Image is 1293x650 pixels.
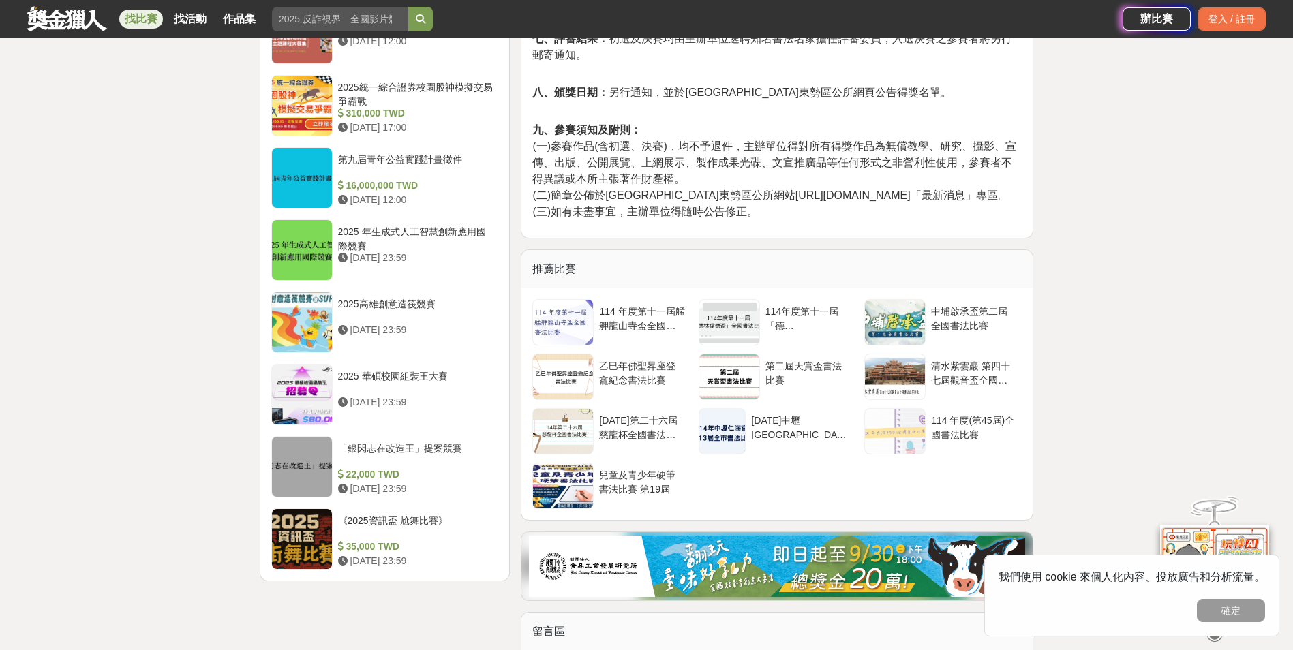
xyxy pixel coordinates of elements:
div: [DATE] 12:00 [338,193,493,207]
div: 登入 / 註冊 [1198,7,1266,31]
div: 2025高雄創意造筏競賽 [338,297,493,323]
div: [DATE] 17:00 [338,121,493,135]
div: 2025 年生成式人工智慧創新應用國際競賽 [338,225,493,251]
strong: 七、評審結果： [532,33,609,44]
a: 乙巳年佛聖昇座登龕紀念書法比賽 [532,354,690,400]
div: [DATE] 23:59 [338,395,493,409]
div: 22,000 TWD [338,467,493,482]
img: d2146d9a-e6f6-4337-9592-8cefde37ba6b.png [1160,525,1269,616]
a: 第二屆天賞盃書法比賽 [699,354,856,400]
div: [DATE]中壢[GEOGRAPHIC_DATA]第13屆全市書法比賽 [751,414,851,439]
a: 找比賽 [119,10,163,29]
a: 114 年度(第45屆)全國書法比賽 [864,408,1022,454]
div: 「銀閃志在改造王」提案競賽 [338,442,493,467]
a: 找活動 [168,10,212,29]
a: [DATE]第二十六屆慈龍杯全國書法比賽 [532,408,690,454]
strong: 九、參賽須知及附則： [532,124,641,136]
span: (三)如有未盡事宜，主辦單位得隨時公告修正。 [532,206,758,217]
a: 《2025資訊盃 尬舞比賽》 35,000 TWD [DATE] 23:59 [271,508,499,570]
a: 2025 華碩校園組裝王大賽 [DATE] 23:59 [271,364,499,425]
span: 另行通知，並於[GEOGRAPHIC_DATA]東勢區公所網頁公告得獎名單。 [532,87,952,98]
div: [DATE]第二十六屆慈龍杯全國書法比賽 [599,414,684,439]
span: 初選及決賽均由主辦單位遴聘知名書法名家擔任評審委員，入選決賽之參賽者將另行郵寄通知。 [532,33,1012,61]
div: 16,000,000 TWD [338,179,493,193]
a: 第九屆青年公益實踐計畫徵件 16,000,000 TWD [DATE] 12:00 [271,147,499,208]
div: 推薦比賽 [521,250,1033,288]
a: 114年度第十一屆「德[PERSON_NAME]盃」全國書法比賽 [699,299,856,345]
a: [DATE]中壢[GEOGRAPHIC_DATA]第13屆全市書法比賽 [699,408,856,454]
strong: 八、頒獎日期： [532,87,609,98]
input: 2025 反詐視界—全國影片競賽 [272,7,408,31]
div: [DATE] 23:59 [338,323,493,337]
div: 《2025資訊盃 尬舞比賽》 [338,514,493,540]
div: 114 年度(第45屆)全國書法比賽 [931,414,1016,439]
span: (二)簡章公佈於[GEOGRAPHIC_DATA]東勢區公所網站[URL][DOMAIN_NAME]「最新消息」專區。 [532,189,1008,201]
img: e6dbf9e7-1170-4b32-9b88-12c24a1657ac.jpg [529,536,1025,597]
div: 2025統一綜合證券校園股神模擬交易爭霸戰 [338,80,493,106]
div: 兒童及青少年硬筆書法比賽 第19屆 [599,468,684,494]
a: 清水紫雲巖 第四十七屆觀音盃全國書法比賽辦法 [864,354,1022,400]
a: 「銀閃志在改造王」提案競賽 22,000 TWD [DATE] 23:59 [271,436,499,497]
div: 2025 華碩校園組裝王大賽 [338,369,493,395]
a: 2025高雄創意造筏競賽 [DATE] 23:59 [271,292,499,353]
a: 2025 年生成式人工智慧創新應用國際競賽 [DATE] 23:59 [271,219,499,281]
div: 35,000 TWD [338,540,493,554]
a: 中埔啟承盃第二屆全國書法比賽 [864,299,1022,345]
div: [DATE] 12:00 [338,34,493,48]
span: (一)參賽作品(含初選、決賽)，均不予退件，主辦單位得對所有得獎作品為無償教學、研究、攝影、宣傳、出版、公開展覽、上網展示、製作成果光碟、文宣推廣品等任何形式之非營利性使用，參賽者不得異議或本所... [532,140,1016,185]
div: [DATE] 23:59 [338,554,493,568]
div: 310,000 TWD [338,106,493,121]
div: 114年度第十一屆「德[PERSON_NAME]盃」全國書法比賽 [765,305,851,330]
a: 兒童及青少年硬筆書法比賽 第19屆 [532,463,690,509]
div: 中埔啟承盃第二屆全國書法比賽 [931,305,1016,330]
div: [DATE] 23:59 [338,251,493,265]
div: [DATE] 23:59 [338,482,493,496]
div: 乙巳年佛聖昇座登龕紀念書法比賽 [599,359,684,385]
a: 辦比賽 [1123,7,1191,31]
div: 第二屆天賞盃書法比賽 [765,359,851,385]
a: 114 年度第十一屆艋舺龍山寺盃全國書法比賽 [532,299,690,345]
button: 確定 [1197,599,1265,622]
a: 2025統一綜合證券校園股神模擬交易爭霸戰 310,000 TWD [DATE] 17:00 [271,75,499,136]
span: 我們使用 cookie 來個人化內容、投放廣告和分析流量。 [999,571,1265,583]
div: 清水紫雲巖 第四十七屆觀音盃全國書法比賽辦法 [931,359,1016,385]
a: 作品集 [217,10,261,29]
div: 114 年度第十一屆艋舺龍山寺盃全國書法比賽 [599,305,684,330]
div: 第九屆青年公益實踐計畫徵件 [338,153,493,179]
